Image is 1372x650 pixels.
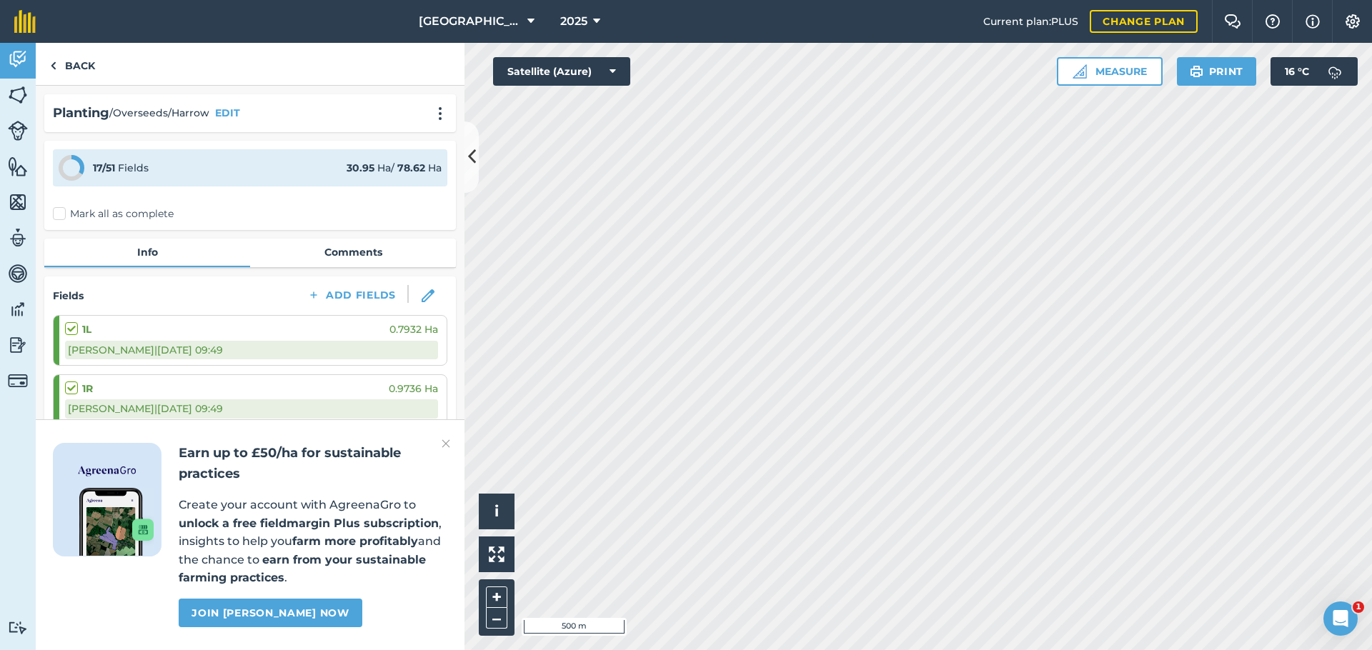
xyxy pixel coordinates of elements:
[215,105,240,121] button: EDIT
[14,10,36,33] img: fieldmargin Logo
[65,399,438,418] div: [PERSON_NAME] | [DATE] 09:49
[296,285,407,305] button: Add Fields
[493,57,630,86] button: Satellite (Azure)
[347,161,374,174] strong: 30.95
[250,239,456,266] a: Comments
[8,227,28,249] img: svg+xml;base64,PD94bWwgdmVyc2lvbj0iMS4wIiBlbmNvZGluZz0idXRmLTgiPz4KPCEtLSBHZW5lcmF0b3I6IEFkb2JlIE...
[50,57,56,74] img: svg+xml;base64,PHN2ZyB4bWxucz0iaHR0cDovL3d3dy53My5vcmcvMjAwMC9zdmciIHdpZHRoPSI5IiBoZWlnaHQ9IjI0Ii...
[389,321,438,337] span: 0.7932 Ha
[1271,57,1358,86] button: 16 °C
[494,502,499,520] span: i
[397,161,425,174] strong: 78.62
[179,599,362,627] a: Join [PERSON_NAME] now
[8,84,28,106] img: svg+xml;base64,PHN2ZyB4bWxucz0iaHR0cDovL3d3dy53My5vcmcvMjAwMC9zdmciIHdpZHRoPSI1NiIgaGVpZ2h0PSI2MC...
[179,496,447,587] p: Create your account with AgreenaGro to , insights to help you and the chance to .
[82,321,91,337] strong: 1L
[8,334,28,356] img: svg+xml;base64,PD94bWwgdmVyc2lvbj0iMS4wIiBlbmNvZGluZz0idXRmLTgiPz4KPCEtLSBHZW5lcmF0b3I6IEFkb2JlIE...
[1306,13,1320,30] img: svg+xml;base64,PHN2ZyB4bWxucz0iaHR0cDovL3d3dy53My5vcmcvMjAwMC9zdmciIHdpZHRoPSIxNyIgaGVpZ2h0PSIxNy...
[179,516,439,530] strong: unlock a free fieldmargin Plus subscription
[419,13,522,30] span: [GEOGRAPHIC_DATA]
[347,160,442,176] div: Ha / Ha
[8,263,28,284] img: svg+xml;base64,PD94bWwgdmVyc2lvbj0iMS4wIiBlbmNvZGluZz0idXRmLTgiPz4KPCEtLSBHZW5lcmF0b3I6IEFkb2JlIE...
[1285,57,1309,86] span: 16 ° C
[560,13,587,30] span: 2025
[65,341,438,359] div: [PERSON_NAME] | [DATE] 09:49
[53,103,109,124] h2: Planting
[486,586,507,608] button: +
[432,106,449,121] img: svg+xml;base64,PHN2ZyB4bWxucz0iaHR0cDovL3d3dy53My5vcmcvMjAwMC9zdmciIHdpZHRoPSIyMCIgaGVpZ2h0PSIyNC...
[479,494,514,529] button: i
[79,488,154,556] img: Screenshot of the Gro app
[53,206,174,221] label: Mark all as complete
[53,288,84,304] h4: Fields
[93,161,115,174] strong: 17 / 51
[44,239,250,266] a: Info
[486,608,507,629] button: –
[1224,14,1241,29] img: Two speech bubbles overlapping with the left bubble in the forefront
[292,534,418,548] strong: farm more profitably
[1073,64,1087,79] img: Ruler icon
[8,121,28,141] img: svg+xml;base64,PD94bWwgdmVyc2lvbj0iMS4wIiBlbmNvZGluZz0idXRmLTgiPz4KPCEtLSBHZW5lcmF0b3I6IEFkb2JlIE...
[1264,14,1281,29] img: A question mark icon
[1321,57,1349,86] img: svg+xml;base64,PD94bWwgdmVyc2lvbj0iMS4wIiBlbmNvZGluZz0idXRmLTgiPz4KPCEtLSBHZW5lcmF0b3I6IEFkb2JlIE...
[983,14,1078,29] span: Current plan : PLUS
[1344,14,1361,29] img: A cog icon
[8,156,28,177] img: svg+xml;base64,PHN2ZyB4bWxucz0iaHR0cDovL3d3dy53My5vcmcvMjAwMC9zdmciIHdpZHRoPSI1NiIgaGVpZ2h0PSI2MC...
[8,371,28,391] img: svg+xml;base64,PD94bWwgdmVyc2lvbj0iMS4wIiBlbmNvZGluZz0idXRmLTgiPz4KPCEtLSBHZW5lcmF0b3I6IEFkb2JlIE...
[422,289,434,302] img: svg+xml;base64,PHN2ZyB3aWR0aD0iMTgiIGhlaWdodD0iMTgiIHZpZXdCb3g9IjAgMCAxOCAxOCIgZmlsbD0ibm9uZSIgeG...
[8,191,28,213] img: svg+xml;base64,PHN2ZyB4bWxucz0iaHR0cDovL3d3dy53My5vcmcvMjAwMC9zdmciIHdpZHRoPSI1NiIgaGVpZ2h0PSI2MC...
[8,299,28,320] img: svg+xml;base64,PD94bWwgdmVyc2lvbj0iMS4wIiBlbmNvZGluZz0idXRmLTgiPz4KPCEtLSBHZW5lcmF0b3I6IEFkb2JlIE...
[8,621,28,634] img: svg+xml;base64,PD94bWwgdmVyc2lvbj0iMS4wIiBlbmNvZGluZz0idXRmLTgiPz4KPCEtLSBHZW5lcmF0b3I6IEFkb2JlIE...
[82,381,93,396] strong: 1R
[8,49,28,70] img: svg+xml;base64,PD94bWwgdmVyc2lvbj0iMS4wIiBlbmNvZGluZz0idXRmLTgiPz4KPCEtLSBHZW5lcmF0b3I6IEFkb2JlIE...
[1353,601,1364,613] span: 1
[1057,57,1163,86] button: Measure
[442,435,450,452] img: svg+xml;base64,PHN2ZyB4bWxucz0iaHR0cDovL3d3dy53My5vcmcvMjAwMC9zdmciIHdpZHRoPSIyMiIgaGVpZ2h0PSIzMC...
[1090,10,1198,33] a: Change plan
[1323,601,1358,636] iframe: Intercom live chat
[1177,57,1257,86] button: Print
[489,546,504,562] img: Four arrows, one pointing top left, one top right, one bottom right and the last bottom left
[1190,63,1203,80] img: svg+xml;base64,PHN2ZyB4bWxucz0iaHR0cDovL3d3dy53My5vcmcvMjAwMC9zdmciIHdpZHRoPSIxOSIgaGVpZ2h0PSIyNC...
[179,553,426,585] strong: earn from your sustainable farming practices
[93,160,149,176] div: Fields
[179,443,447,484] h2: Earn up to £50/ha for sustainable practices
[109,105,209,121] span: / Overseeds/Harrow
[389,381,438,396] span: 0.9736 Ha
[36,43,109,85] a: Back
